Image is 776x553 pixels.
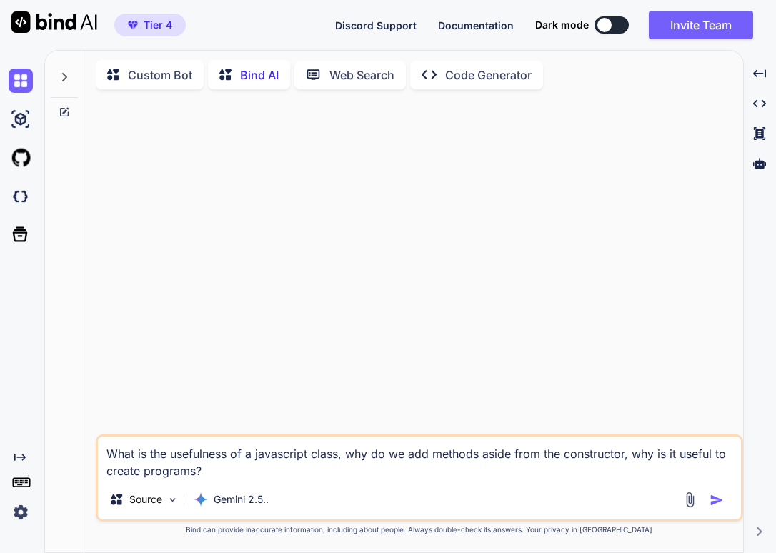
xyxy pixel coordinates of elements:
[445,66,532,84] p: Code Generator
[214,492,269,507] p: Gemini 2.5..
[166,494,179,506] img: Pick Models
[98,437,741,479] textarea: What is the usefulness of a javascript class, why do we add methods aside from the constructor, w...
[9,107,33,131] img: ai-studio
[335,18,417,33] button: Discord Support
[240,66,279,84] p: Bind AI
[11,11,97,33] img: Bind AI
[438,19,514,31] span: Documentation
[649,11,753,39] button: Invite Team
[438,18,514,33] button: Documentation
[9,184,33,209] img: darkCloudIdeIcon
[144,18,172,32] span: Tier 4
[9,500,33,524] img: settings
[535,18,589,32] span: Dark mode
[9,146,33,170] img: githubLight
[710,493,724,507] img: icon
[682,492,698,508] img: attachment
[96,524,743,535] p: Bind can provide inaccurate information, including about people. Always double-check its answers....
[114,14,186,36] button: premiumTier 4
[329,66,394,84] p: Web Search
[335,19,417,31] span: Discord Support
[194,492,208,507] img: Gemini 2.5 Pro
[129,492,162,507] p: Source
[128,66,192,84] p: Custom Bot
[128,21,138,29] img: premium
[9,69,33,93] img: chat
